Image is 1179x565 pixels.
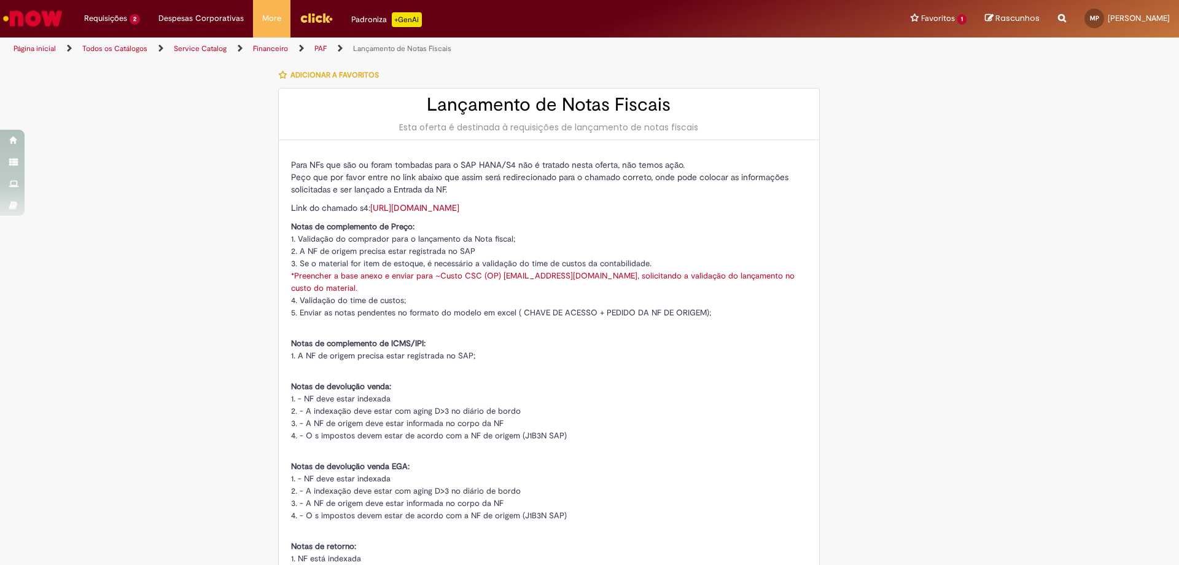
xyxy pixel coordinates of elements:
span: 1. - NF deve estar indexada [291,473,391,484]
a: PAF [314,44,327,53]
div: Padroniza [351,12,422,27]
p: Link do chamado s4: [291,202,807,214]
span: Notas de devolução venda EGA: [291,461,410,472]
p: +GenAi [392,12,422,27]
span: 3. - A NF de origem deve estar informada no corpo da NF [291,498,504,508]
span: Notas de complemento de ICMS/IPI: [291,338,426,349]
a: Service Catalog [174,44,227,53]
span: 3. - A NF de origem deve estar informada no corpo da NF [291,418,504,429]
span: Despesas Corporativas [158,12,244,25]
span: 2. - A indexação deve estar com aging D>3 no diário de bordo [291,486,521,496]
span: 1. NF está indexada [291,553,361,564]
a: Rascunhos [985,13,1040,25]
ul: Trilhas de página [9,38,777,60]
span: More [262,12,281,25]
span: 1. Validação do comprador para o lançamento da Nota fiscal; [291,234,515,244]
span: Notas de retorno: [291,541,356,551]
span: 1 [957,14,967,25]
span: 1. A NF de origem precisa estar registrada no SAP; [291,350,475,361]
div: Esta oferta é destinada à requisições de lançamento de notas fiscais [291,121,807,133]
a: Página inicial [14,44,56,53]
img: ServiceNow [1,6,64,31]
span: 5. Enviar as notas pendentes no formato do modelo em excel ( CHAVE DE ACESSO + PEDIDO DA NF DE OR... [291,307,711,318]
span: 4. - O s impostos devem estar de acordo com a NF de origem (J1B3N SAP) [291,430,567,441]
h2: Lançamento de Notas Fiscais [291,95,807,115]
span: 2. A NF de origem precisa estar registrada no SAP [291,246,475,256]
img: click_logo_yellow_360x200.png [300,9,333,27]
p: Para NFs que são ou foram tombadas para o SAP HANA/S4 não é tratado nesta oferta, não temos ação.... [291,159,807,196]
span: MP [1090,14,1099,22]
span: Notas de complemento de Preço: [291,221,414,232]
span: 2 [130,14,140,25]
a: Financeiro [253,44,288,53]
span: 1. - NF deve estar indexada [291,393,391,404]
span: 4. Validação do time de custos; [291,295,406,306]
span: 4. - O s impostos devem estar de acordo com a NF de origem (J1B3N SAP) [291,510,567,521]
span: 3. Se o material for item de estoque, é necessário a validação do time de custos da contabilidade. [291,258,652,269]
span: Rascunhos [995,12,1040,24]
span: 2. - A indexação deve estar com aging D>3 no diário de bordo [291,406,521,416]
a: [URL][DOMAIN_NAME] [370,202,459,213]
span: Adicionar a Favoritos [290,70,379,80]
span: Favoritos [921,12,955,25]
a: Todos os Catálogos [82,44,147,53]
span: Requisições [84,12,127,25]
a: *Preencher a base anexo e enviar para ~Custo CSC (OP) [EMAIL_ADDRESS][DOMAIN_NAME], solicitando a... [291,271,795,293]
span: [PERSON_NAME] [1108,13,1170,23]
button: Adicionar a Favoritos [278,62,386,88]
span: Notas de devolução venda: [291,381,391,392]
a: Lançamento de Notas Fiscais [353,44,451,53]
